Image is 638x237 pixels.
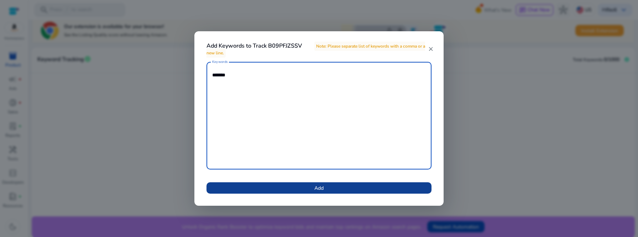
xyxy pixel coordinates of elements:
button: Add [206,182,432,194]
h4: Add Keywords to Track B09PFJZSSV [206,43,428,56]
span: Note: Please separate list of keywords with a comma or a new line. [206,42,425,58]
span: Add [314,184,324,192]
mat-icon: close [428,46,434,52]
mat-label: Keywords [212,60,228,65]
